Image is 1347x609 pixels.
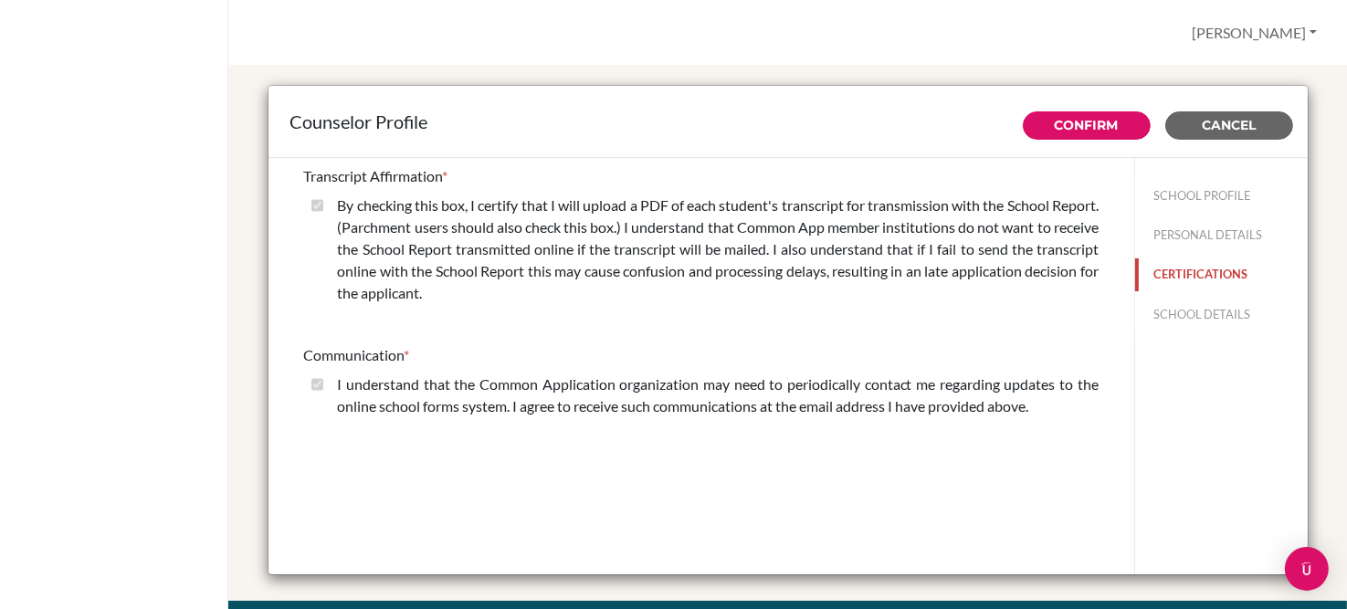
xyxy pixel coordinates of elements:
[1135,219,1308,251] button: PERSONAL DETAILS
[304,346,405,363] span: Communication
[1184,16,1325,50] button: [PERSON_NAME]
[1135,180,1308,212] button: SCHOOL PROFILE
[338,194,1099,304] label: By checking this box, I certify that I will upload a PDF of each student's transcript for transmi...
[290,108,1286,135] div: Counselor Profile
[1285,547,1329,591] div: Open Intercom Messenger
[1135,258,1308,290] button: CERTIFICATIONS
[338,373,1099,417] label: I understand that the Common Application organization may need to periodically contact me regardi...
[1135,299,1308,331] button: SCHOOL DETAILS
[304,167,443,184] span: Transcript Affirmation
